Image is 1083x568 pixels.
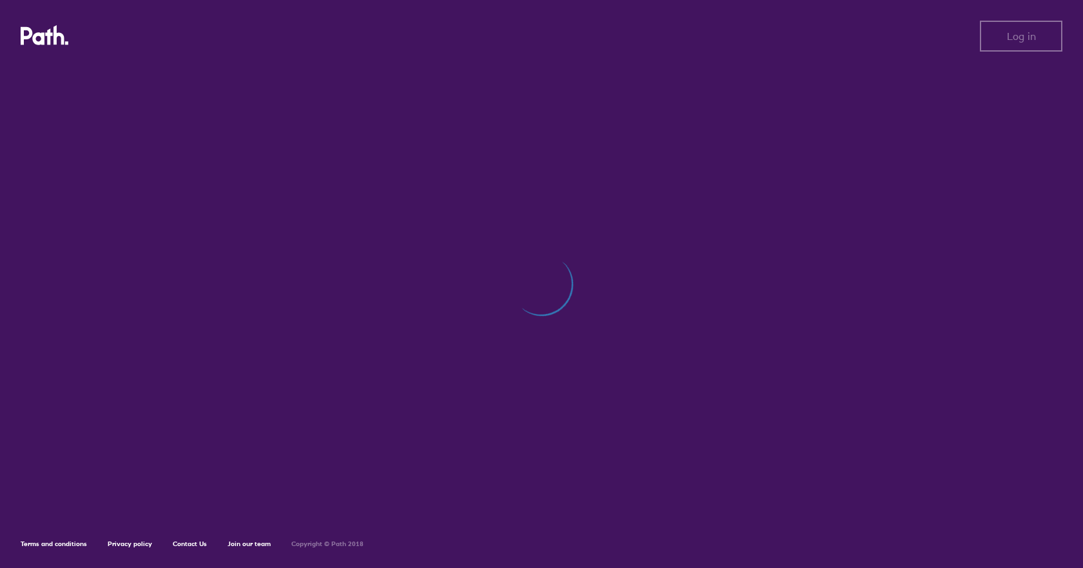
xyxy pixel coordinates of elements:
[21,540,87,548] a: Terms and conditions
[291,540,364,548] h6: Copyright © Path 2018
[173,540,207,548] a: Contact Us
[108,540,152,548] a: Privacy policy
[1007,30,1036,42] span: Log in
[228,540,271,548] a: Join our team
[980,21,1062,52] button: Log in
